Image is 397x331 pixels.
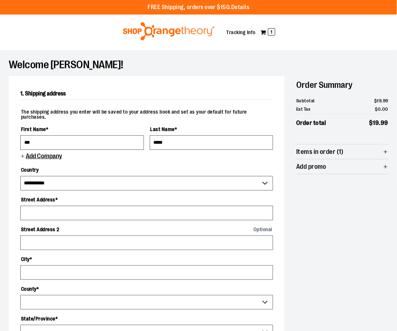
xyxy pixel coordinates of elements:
span: $ [375,106,378,112]
img: Shop Orangetheory [122,22,216,40]
label: Street Address 2 [20,223,273,236]
span: Add promo [296,163,326,170]
span: . [379,119,381,126]
span: $ [374,98,377,103]
label: Country [20,164,273,176]
a: Tracking Info [227,29,256,35]
h2: Order Summary [296,76,388,94]
p: The shipping address you enter will be saved to your address book and set as your default for fut... [20,106,273,120]
h1: Welcome [PERSON_NAME]! [9,62,388,68]
span: Est Tax [296,106,311,113]
span: Order total [296,118,326,128]
span: 19 [373,119,379,126]
span: Add Company [25,153,62,160]
h2: 1. Shipping address [20,88,273,100]
span: 00 [382,106,388,112]
label: County * [20,283,273,295]
button: Add Company [20,153,62,161]
span: 99 [383,98,388,103]
span: . [382,98,383,103]
a: Details [231,4,249,11]
button: Add promo [296,159,388,174]
span: 19 [377,98,382,103]
label: First Name * [20,123,144,135]
span: Items in order (1) [296,148,344,155]
label: State/Province * [20,312,273,325]
label: Street Address * [20,193,273,206]
p: FREE Shipping, orders over $150. [148,3,249,12]
span: 1 [268,28,275,36]
label: Last Name * [150,123,273,135]
span: . [381,106,382,112]
span: 99 [381,119,388,126]
button: Items in order (1) [296,144,388,159]
span: $ [369,119,373,126]
span: Optional [253,227,272,232]
label: City * [20,253,273,265]
span: 0 [378,106,381,112]
span: Subtotal [296,97,315,105]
